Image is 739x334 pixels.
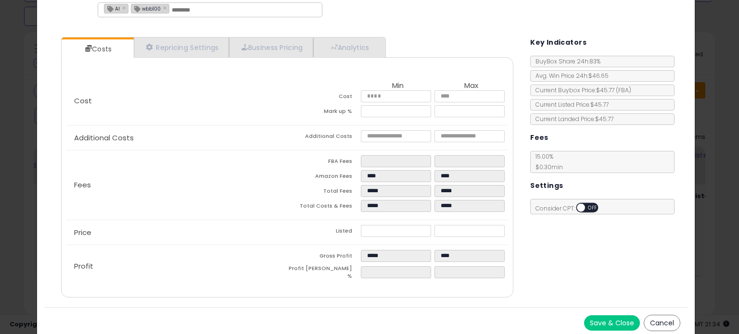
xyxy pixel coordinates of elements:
p: Fees [66,181,287,189]
h5: Fees [530,132,548,144]
button: Cancel [644,315,680,331]
td: FBA Fees [287,155,361,170]
span: OFF [585,204,600,212]
p: Cost [66,97,287,105]
span: Consider CPT: [531,204,611,212]
td: Amazon Fees [287,170,361,185]
h5: Settings [530,180,563,192]
span: BuyBox Share 24h: 83% [531,57,600,65]
a: Repricing Settings [134,37,229,57]
td: Gross Profit [287,250,361,265]
span: Current Landed Price: $45.77 [531,115,613,123]
h5: Key Indicators [530,37,586,49]
a: × [122,3,128,12]
p: Additional Costs [66,134,287,142]
span: Current Listed Price: $45.77 [531,100,609,109]
span: AI [104,4,120,12]
td: Total Costs & Fees [287,200,361,215]
th: Min [361,82,434,90]
button: Save & Close [584,315,640,331]
td: Profit [PERSON_NAME] % [287,265,361,283]
td: Mark up % [287,105,361,120]
td: Cost [287,90,361,105]
span: $45.77 [596,86,631,94]
span: Current Buybox Price: [531,86,631,94]
span: 15.00 % [531,152,563,171]
span: wbb100 [131,4,161,12]
p: Profit [66,262,287,270]
a: Business Pricing [229,37,313,57]
td: Additional Costs [287,130,361,145]
a: Costs [62,39,133,59]
span: $0.30 min [531,163,563,171]
span: ( FBA ) [616,86,631,94]
a: × [163,3,169,12]
span: Avg. Win Price 24h: $46.65 [531,72,609,80]
th: Max [434,82,508,90]
td: Listed [287,225,361,240]
td: Total Fees [287,185,361,200]
a: Analytics [313,37,384,57]
p: Price [66,229,287,236]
